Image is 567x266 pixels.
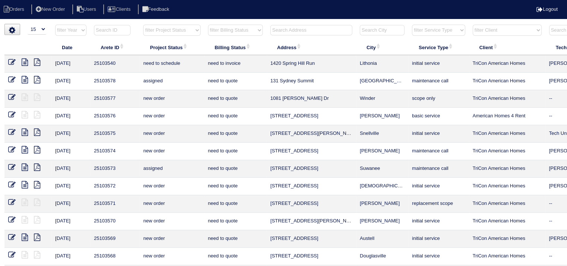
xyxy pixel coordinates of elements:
[356,160,408,178] td: Suwanee
[204,108,267,125] td: need to quote
[51,178,90,195] td: [DATE]
[408,55,469,73] td: initial service
[51,213,90,230] td: [DATE]
[103,6,136,12] a: Clients
[90,195,139,213] td: 25103571
[204,73,267,90] td: need to quote
[469,160,545,178] td: TriCon American Homes
[267,55,356,73] td: 1420 Spring Hill Run
[90,108,139,125] td: 25103576
[267,178,356,195] td: [STREET_ADDRESS]
[356,143,408,160] td: [PERSON_NAME]
[356,55,408,73] td: Lithonia
[204,178,267,195] td: need to quote
[267,248,356,265] td: [STREET_ADDRESS]
[139,108,204,125] td: new order
[267,195,356,213] td: [STREET_ADDRESS]
[204,55,267,73] td: need to invoice
[204,213,267,230] td: need to quote
[90,125,139,143] td: 25103575
[204,143,267,160] td: need to quote
[139,39,204,55] th: Project Status: activate to sort column ascending
[51,230,90,248] td: [DATE]
[469,143,545,160] td: TriCon American Homes
[51,90,90,108] td: [DATE]
[469,108,545,125] td: American Homes 4 Rent
[536,6,558,12] a: Logout
[139,143,204,160] td: new order
[90,39,139,55] th: Arete ID: activate to sort column ascending
[139,248,204,265] td: new order
[267,39,356,55] th: Address: activate to sort column ascending
[356,125,408,143] td: Snellville
[408,108,469,125] td: basic service
[356,230,408,248] td: Austell
[408,195,469,213] td: replacement scope
[469,248,545,265] td: TriCon American Homes
[267,143,356,160] td: [STREET_ADDRESS]
[51,160,90,178] td: [DATE]
[204,230,267,248] td: need to quote
[90,90,139,108] td: 25103577
[94,25,130,35] input: Search ID
[356,108,408,125] td: [PERSON_NAME]
[139,125,204,143] td: new order
[139,55,204,73] td: need to schedule
[90,55,139,73] td: 25103540
[139,73,204,90] td: assigned
[267,108,356,125] td: [STREET_ADDRESS]
[51,248,90,265] td: [DATE]
[90,230,139,248] td: 25103569
[103,4,136,15] li: Clients
[270,25,352,35] input: Search Address
[469,213,545,230] td: TriCon American Homes
[408,230,469,248] td: initial service
[360,25,404,35] input: Search City
[204,195,267,213] td: need to quote
[267,90,356,108] td: 1081 [PERSON_NAME] Dr
[139,90,204,108] td: new order
[31,4,71,15] li: New Order
[408,143,469,160] td: maintenance call
[90,178,139,195] td: 25103572
[469,230,545,248] td: TriCon American Homes
[356,178,408,195] td: [DEMOGRAPHIC_DATA]
[72,6,102,12] a: Users
[356,195,408,213] td: [PERSON_NAME]
[72,4,102,15] li: Users
[469,55,545,73] td: TriCon American Homes
[51,55,90,73] td: [DATE]
[204,248,267,265] td: need to quote
[138,4,175,15] li: Feedback
[51,73,90,90] td: [DATE]
[51,125,90,143] td: [DATE]
[204,125,267,143] td: need to quote
[469,178,545,195] td: TriCon American Homes
[356,90,408,108] td: Winder
[408,39,469,55] th: Service Type: activate to sort column ascending
[51,143,90,160] td: [DATE]
[51,39,90,55] th: Date
[139,195,204,213] td: new order
[204,39,267,55] th: Billing Status: activate to sort column ascending
[469,90,545,108] td: TriCon American Homes
[408,248,469,265] td: initial service
[267,125,356,143] td: [STREET_ADDRESS][PERSON_NAME]
[90,248,139,265] td: 25103568
[31,6,71,12] a: New Order
[139,230,204,248] td: new order
[356,73,408,90] td: [GEOGRAPHIC_DATA]
[51,195,90,213] td: [DATE]
[408,73,469,90] td: maintenance call
[356,39,408,55] th: City: activate to sort column ascending
[139,160,204,178] td: assigned
[267,213,356,230] td: [STREET_ADDRESS][PERSON_NAME]
[356,213,408,230] td: [PERSON_NAME]
[408,213,469,230] td: initial service
[469,39,545,55] th: Client: activate to sort column ascending
[267,160,356,178] td: [STREET_ADDRESS]
[267,230,356,248] td: [STREET_ADDRESS]
[139,213,204,230] td: new order
[408,178,469,195] td: initial service
[469,73,545,90] td: TriCon American Homes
